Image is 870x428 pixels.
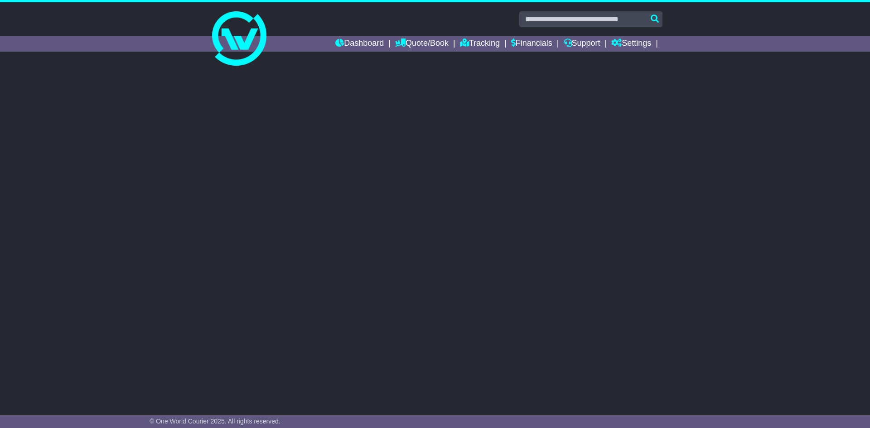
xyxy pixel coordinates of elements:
[564,36,600,52] a: Support
[150,418,280,425] span: © One World Courier 2025. All rights reserved.
[511,36,552,52] a: Financials
[395,36,449,52] a: Quote/Book
[460,36,500,52] a: Tracking
[611,36,651,52] a: Settings
[335,36,384,52] a: Dashboard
